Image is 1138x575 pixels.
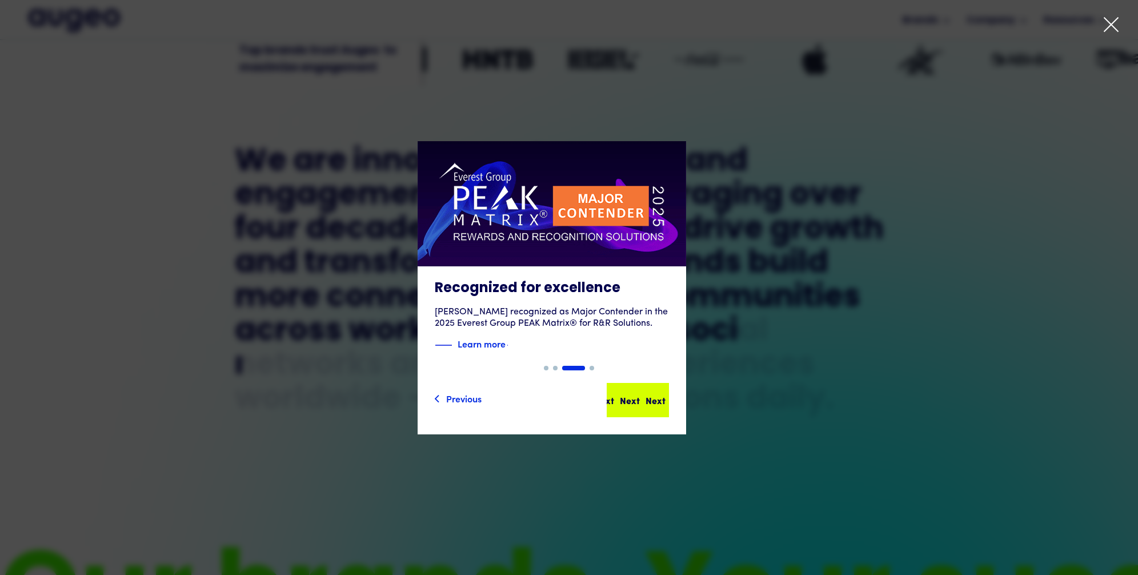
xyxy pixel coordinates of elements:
[562,366,585,370] div: Show slide 3 of 4
[435,280,669,297] h3: Recognized for excellence
[598,393,618,407] div: Next
[649,393,669,407] div: Next
[446,392,482,405] div: Previous
[590,366,594,370] div: Show slide 4 of 4
[435,306,669,329] div: [PERSON_NAME] recognized as Major Contender in the 2025 Everest Group PEAK Matrix® for R&R Soluti...
[418,141,686,366] a: Recognized for excellence[PERSON_NAME] recognized as Major Contender in the 2025 Everest Group PE...
[544,366,548,370] div: Show slide 1 of 4
[435,338,452,352] img: Blue decorative line
[607,383,669,417] a: NextNextNext
[553,366,558,370] div: Show slide 2 of 4
[623,393,643,407] div: Next
[458,337,506,350] strong: Learn more
[507,338,524,352] img: Blue text arrow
